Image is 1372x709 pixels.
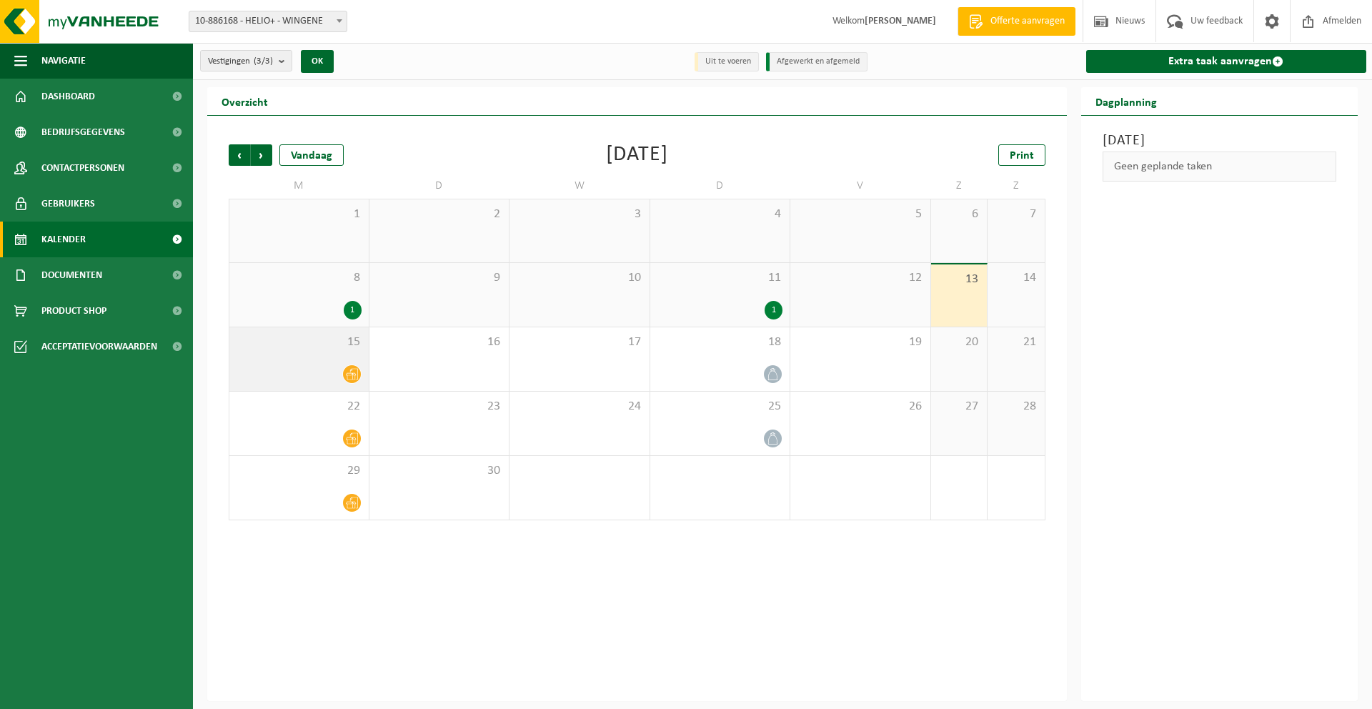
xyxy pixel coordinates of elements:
span: 1 [237,207,362,222]
span: 9 [377,270,502,286]
span: 7 [995,207,1037,222]
span: 15 [237,334,362,350]
span: 6 [938,207,980,222]
span: 13 [938,272,980,287]
span: Print [1010,150,1034,162]
a: Extra taak aanvragen [1086,50,1367,73]
a: Offerte aanvragen [958,7,1075,36]
span: Dashboard [41,79,95,114]
span: Navigatie [41,43,86,79]
span: 22 [237,399,362,415]
span: Volgende [251,144,272,166]
td: Z [988,173,1045,199]
span: 2 [377,207,502,222]
span: Kalender [41,222,86,257]
span: 5 [797,207,923,222]
td: V [790,173,931,199]
span: Gebruikers [41,186,95,222]
span: 10 [517,270,642,286]
span: 29 [237,463,362,479]
span: Documenten [41,257,102,293]
span: 3 [517,207,642,222]
span: 14 [995,270,1037,286]
div: 1 [765,301,782,319]
span: 8 [237,270,362,286]
count: (3/3) [254,56,273,66]
span: 19 [797,334,923,350]
span: 16 [377,334,502,350]
span: 30 [377,463,502,479]
td: Z [931,173,988,199]
div: Vandaag [279,144,344,166]
span: 25 [657,399,783,415]
span: 10-886168 - HELIO+ - WINGENE [189,11,347,31]
span: Bedrijfsgegevens [41,114,125,150]
span: 24 [517,399,642,415]
span: 20 [938,334,980,350]
span: Acceptatievoorwaarden [41,329,157,365]
span: 28 [995,399,1037,415]
span: 12 [797,270,923,286]
span: Product Shop [41,293,106,329]
div: Geen geplande taken [1103,152,1337,182]
span: 23 [377,399,502,415]
strong: [PERSON_NAME] [865,16,936,26]
span: 17 [517,334,642,350]
span: Offerte aanvragen [987,14,1068,29]
h2: Overzicht [207,87,282,115]
span: Contactpersonen [41,150,124,186]
span: Vorige [229,144,250,166]
td: D [369,173,510,199]
span: Vestigingen [208,51,273,72]
span: 4 [657,207,783,222]
td: W [509,173,650,199]
h3: [DATE] [1103,130,1337,152]
div: 1 [344,301,362,319]
span: 18 [657,334,783,350]
li: Uit te voeren [695,52,759,71]
span: 10-886168 - HELIO+ - WINGENE [189,11,347,32]
a: Print [998,144,1045,166]
h2: Dagplanning [1081,87,1171,115]
button: OK [301,50,334,73]
div: [DATE] [606,144,668,166]
span: 26 [797,399,923,415]
span: 11 [657,270,783,286]
button: Vestigingen(3/3) [200,50,292,71]
td: M [229,173,369,199]
td: D [650,173,791,199]
span: 27 [938,399,980,415]
li: Afgewerkt en afgemeld [766,52,868,71]
span: 21 [995,334,1037,350]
